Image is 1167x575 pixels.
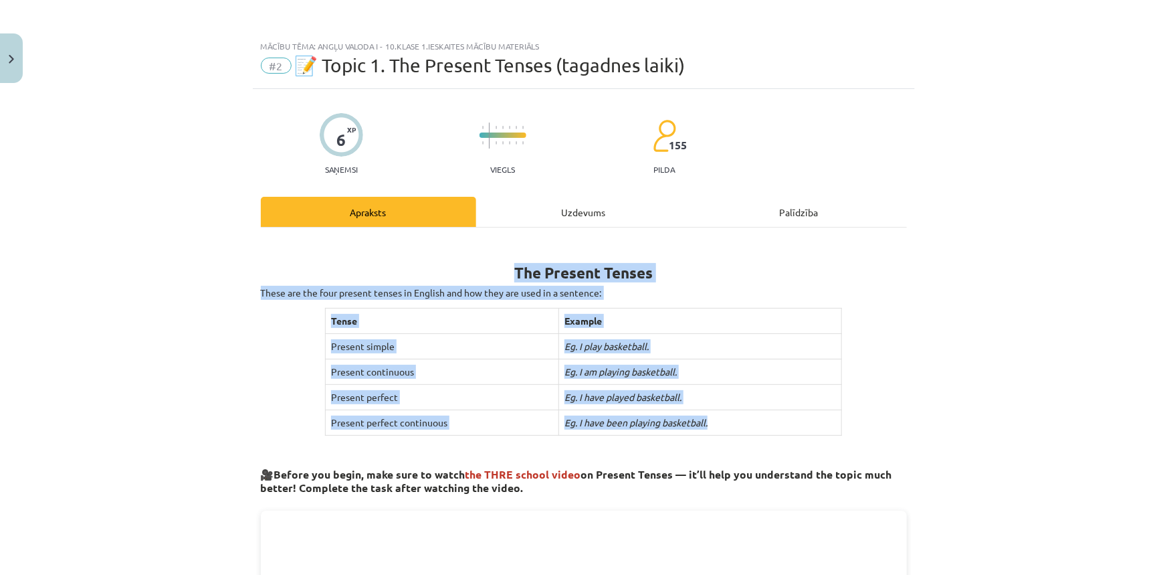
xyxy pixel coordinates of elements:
[564,340,649,352] i: Eg. I play basketball.
[522,141,524,145] img: icon-short-line-57e1e144782c952c97e751825c79c345078a6d821885a25fce030b3d8c18986b.svg
[502,126,504,129] img: icon-short-line-57e1e144782c952c97e751825c79c345078a6d821885a25fce030b3d8c18986b.svg
[261,58,292,74] span: #2
[326,385,559,410] td: Present perfect
[669,139,687,151] span: 155
[326,334,559,359] td: Present simple
[295,54,685,76] span: 📝 Topic 1. The Present Tenses (tagadnes laiki)
[692,197,907,227] div: Palīdzība
[261,467,892,495] strong: Before you begin, make sure to watch on Present Tenses — it’ll help you understand the topic much...
[509,141,510,145] img: icon-short-line-57e1e144782c952c97e751825c79c345078a6d821885a25fce030b3d8c18986b.svg
[326,309,559,334] th: Tense
[653,165,675,174] p: pilda
[564,365,677,378] i: Eg. I am playing basketball.
[564,391,681,403] i: Eg. I have played basketball.
[559,309,841,334] th: Example
[326,359,559,385] td: Present continuous
[476,197,692,227] div: Uzdevums
[502,141,504,145] img: icon-short-line-57e1e144782c952c97e751825c79c345078a6d821885a25fce030b3d8c18986b.svg
[496,126,497,129] img: icon-short-line-57e1e144782c952c97e751825c79c345078a6d821885a25fce030b3d8c18986b.svg
[496,141,497,145] img: icon-short-line-57e1e144782c952c97e751825c79c345078a6d821885a25fce030b3d8c18986b.svg
[9,55,14,64] img: icon-close-lesson-0947bae3869378f0d4975bcd49f059093ad1ed9edebbc8119c70593378902aed.svg
[489,122,490,149] img: icon-long-line-d9ea69661e0d244f92f715978eff75569469978d946b2353a9bb055b3ed8787d.svg
[326,410,559,436] td: Present perfect continuous
[261,42,907,51] div: Mācību tēma: Angļu valoda i - 10.klase 1.ieskaites mācību materiāls
[261,197,476,227] div: Apraksts
[482,141,484,145] img: icon-short-line-57e1e144782c952c97e751825c79c345078a6d821885a25fce030b3d8c18986b.svg
[336,131,346,149] div: 6
[514,263,653,282] b: The Present Tenses
[522,126,524,129] img: icon-short-line-57e1e144782c952c97e751825c79c345078a6d821885a25fce030b3d8c18986b.svg
[516,141,517,145] img: icon-short-line-57e1e144782c952c97e751825c79c345078a6d821885a25fce030b3d8c18986b.svg
[482,126,484,129] img: icon-short-line-57e1e144782c952c97e751825c79c345078a6d821885a25fce030b3d8c18986b.svg
[490,165,515,174] p: Viegls
[347,126,356,133] span: XP
[465,467,581,481] span: the THRE school video
[564,416,708,428] i: Eg. I have been playing basketball.
[320,165,363,174] p: Saņemsi
[261,458,907,496] h3: 🎥
[516,126,517,129] img: icon-short-line-57e1e144782c952c97e751825c79c345078a6d821885a25fce030b3d8c18986b.svg
[509,126,510,129] img: icon-short-line-57e1e144782c952c97e751825c79c345078a6d821885a25fce030b3d8c18986b.svg
[261,286,907,300] p: These are the four present tenses in English and how they are used in a sentence:
[653,119,676,153] img: students-c634bb4e5e11cddfef0936a35e636f08e4e9abd3cc4e673bd6f9a4125e45ecb1.svg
